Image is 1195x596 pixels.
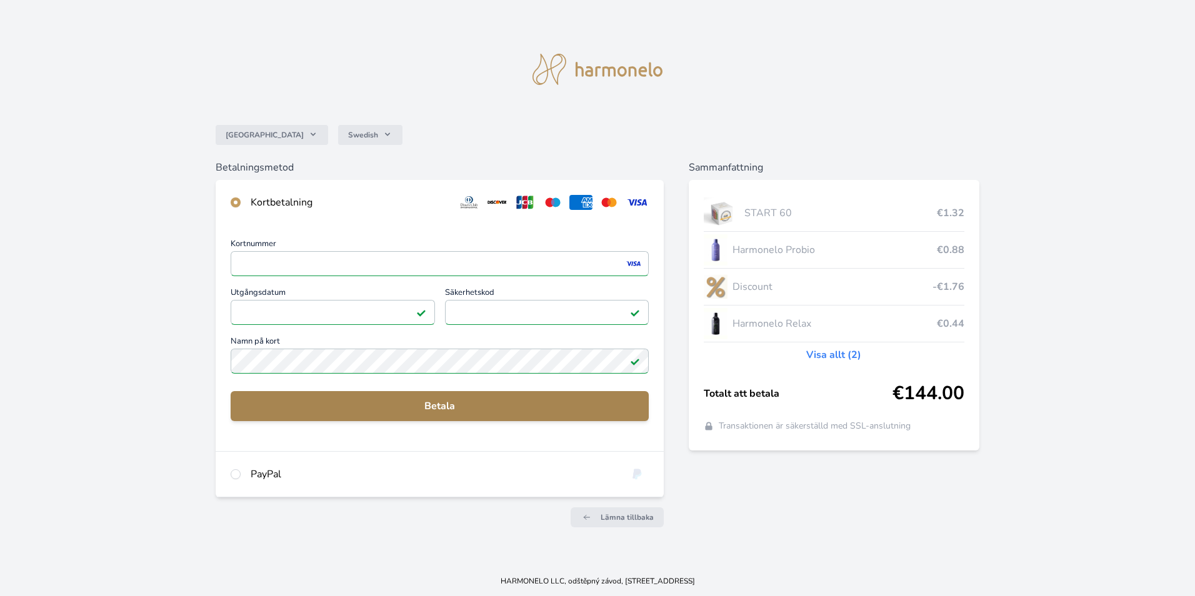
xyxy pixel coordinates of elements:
[937,316,964,331] span: €0.44
[231,289,434,300] span: Utgångsdatum
[571,507,664,527] a: Lämna tillbaka
[445,289,649,300] span: Säkerhetskod
[532,54,662,85] img: logo.svg
[226,130,304,140] span: [GEOGRAPHIC_DATA]
[338,125,402,145] button: Swedish
[241,399,639,414] span: Betala
[630,356,640,366] img: Fältet är giltigt
[932,279,964,294] span: -€1.76
[630,307,640,317] img: Fältet är giltigt
[541,195,564,210] img: maestro.svg
[704,308,727,339] img: CLEAN_RELAX_se_stinem_x-lo.jpg
[732,316,937,331] span: Harmonelo Relax
[457,195,481,210] img: diners.svg
[236,255,643,272] iframe: Iframe för kortnummer
[251,195,447,210] div: Kortbetalning
[231,349,649,374] input: Namn på kortFältet är giltigt
[806,347,861,362] a: Visa allt (2)
[231,337,649,349] span: Namn på kort
[937,242,964,257] span: €0.88
[231,240,649,251] span: Kortnummer
[937,206,964,221] span: €1.32
[892,382,964,405] span: €144.00
[451,304,643,321] iframe: Iframe för säkerhetskod
[704,234,727,266] img: CLEAN_PROBIO_se_stinem_x-lo.jpg
[704,386,892,401] span: Totalt att betala
[597,195,621,210] img: mc.svg
[486,195,509,210] img: discover.svg
[626,195,649,210] img: visa.svg
[216,160,664,175] h6: Betalningsmetod
[626,467,649,482] img: paypal.svg
[719,420,911,432] span: Transaktionen är säkerställd med SSL-anslutning
[216,125,328,145] button: [GEOGRAPHIC_DATA]
[732,279,932,294] span: Discount
[732,242,937,257] span: Harmonelo Probio
[231,391,649,421] button: Betala
[569,195,592,210] img: amex.svg
[704,271,727,302] img: discount-lo.png
[625,258,642,269] img: visa
[236,304,429,321] iframe: Iframe för utgångsdatum
[744,206,937,221] span: START 60
[689,160,979,175] h6: Sammanfattning
[704,197,739,229] img: start.jpg
[251,467,616,482] div: PayPal
[348,130,378,140] span: Swedish
[601,512,654,522] span: Lämna tillbaka
[416,307,426,317] img: Fältet är giltigt
[514,195,537,210] img: jcb.svg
